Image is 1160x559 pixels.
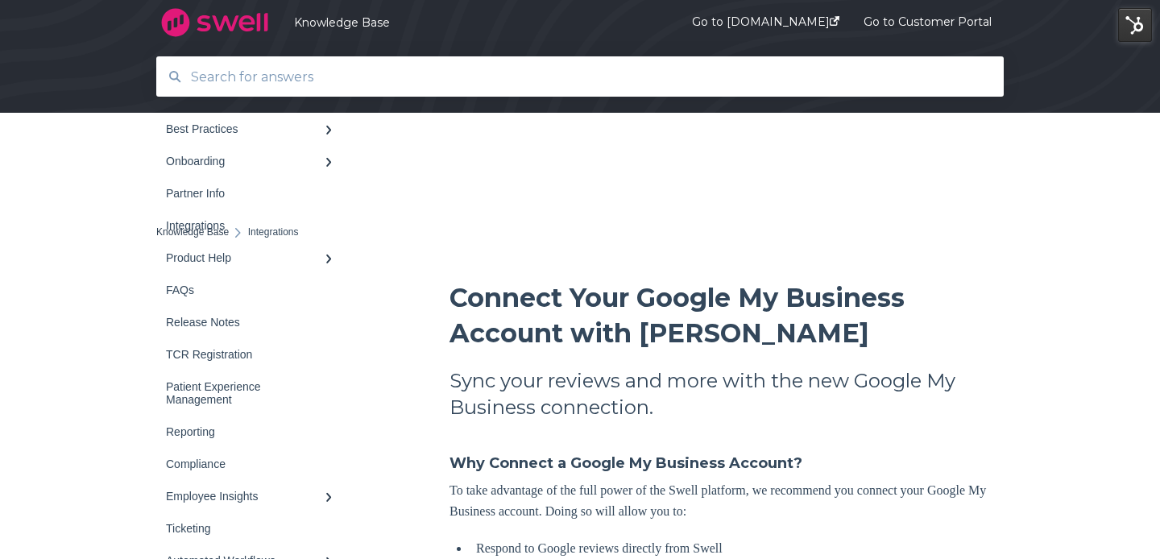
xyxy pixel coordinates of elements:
[156,113,350,145] a: Best Practices
[470,538,1004,559] li: Respond to Google reviews directly from Swell
[156,338,350,371] a: TCR Registration
[156,448,350,480] a: Compliance
[156,242,350,274] a: Product Help
[166,251,324,264] div: Product Help
[166,187,324,200] div: Partner Info
[156,416,350,448] a: Reporting
[166,348,324,361] div: TCR Registration
[156,177,350,209] a: Partner Info
[156,209,350,242] a: Integrations
[449,282,905,349] span: Connect Your Google My Business Account with [PERSON_NAME]
[166,284,324,296] div: FAQs
[166,522,324,535] div: Ticketing
[1118,8,1152,42] img: HubSpot Tools Menu Toggle
[166,425,324,438] div: Reporting
[156,371,350,416] a: Patient Experience Management
[166,316,324,329] div: Release Notes
[449,480,1004,522] p: To take advantage of the full power of the Swell platform, we recommend you connect your Google M...
[156,2,273,43] img: company logo
[156,274,350,306] a: FAQs
[156,145,350,177] a: Onboarding
[166,380,324,406] div: Patient Experience Management
[166,122,324,135] div: Best Practices
[156,480,350,512] a: Employee Insights
[156,306,350,338] a: Release Notes
[166,458,324,470] div: Compliance
[166,219,324,232] div: Integrations
[156,512,350,545] a: Ticketing
[449,453,1004,474] h4: Why Connect a Google My Business Account?
[449,367,1004,420] h2: Sync your reviews and more with the new Google My Business connection.
[166,155,324,168] div: Onboarding
[166,490,324,503] div: Employee Insights
[294,15,644,30] a: Knowledge Base
[181,60,980,94] input: Search for answers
